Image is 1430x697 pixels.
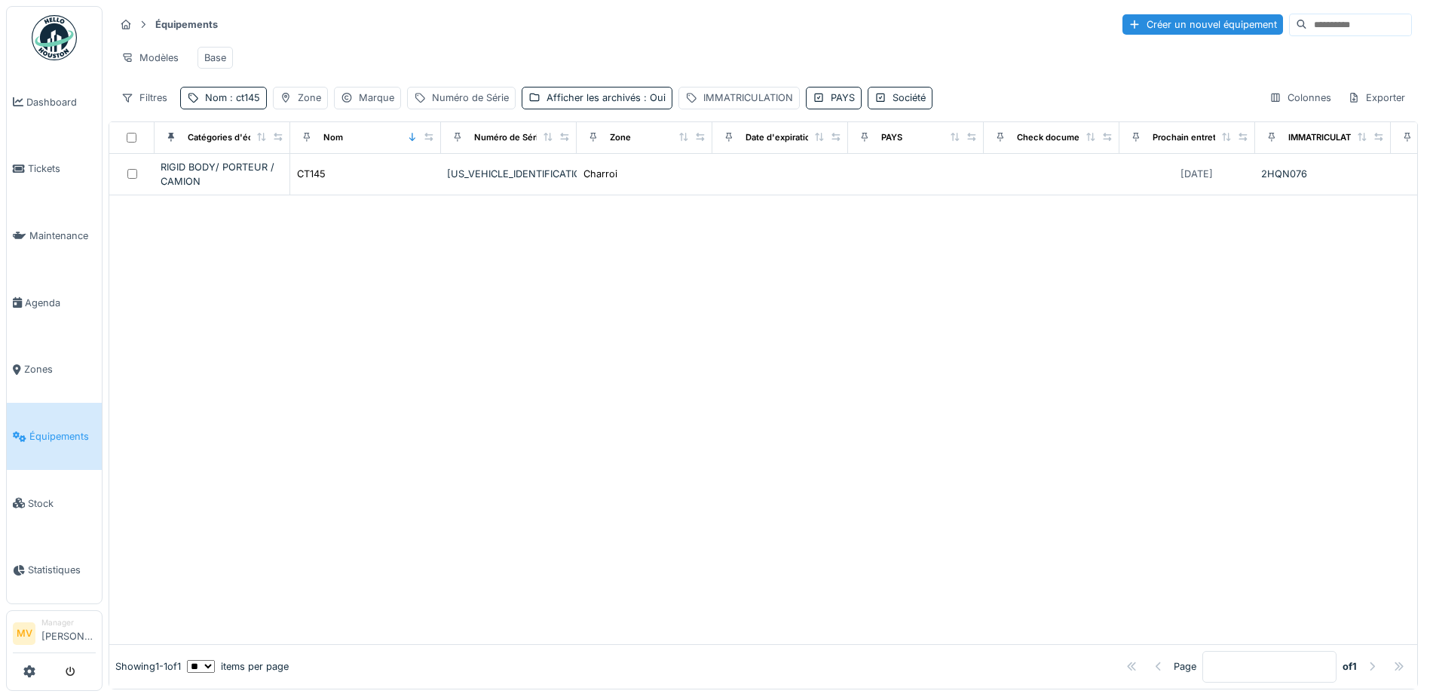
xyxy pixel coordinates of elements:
a: Stock [7,470,102,537]
span: Tickets [28,161,96,176]
div: Créer un nouvel équipement [1122,14,1283,35]
div: IMMATRICULATION [703,91,793,105]
div: Exporter [1341,87,1412,109]
strong: Équipements [149,17,224,32]
div: Charroi [583,167,617,181]
div: [DATE] [1180,167,1213,181]
img: Badge_color-CXgf-gQk.svg [32,15,77,60]
span: Statistiques [28,563,96,577]
div: Base [204,51,226,65]
div: PAYS [831,91,855,105]
div: Filtres [115,87,174,109]
div: Check document date [1017,131,1108,144]
span: Stock [28,496,96,511]
span: Équipements [29,429,96,444]
div: Nom [323,131,343,144]
span: : Oui [641,92,666,103]
a: MV Manager[PERSON_NAME] [13,617,96,653]
div: 2HQN076 [1261,167,1385,181]
div: CT145 [297,167,326,181]
div: Catégories d'équipement [188,131,292,144]
span: Dashboard [26,95,96,109]
a: Équipements [7,403,102,470]
li: MV [13,622,35,645]
div: Date d'expiration [746,131,816,144]
div: Zone [610,131,631,144]
div: Numéro de Série [432,91,509,105]
div: Showing 1 - 1 of 1 [115,659,181,674]
a: Zones [7,336,102,404]
div: Page [1174,659,1196,674]
div: Colonnes [1263,87,1338,109]
a: Tickets [7,136,102,203]
div: Nom [205,91,260,105]
span: Zones [24,362,96,376]
div: Modèles [115,47,185,69]
span: Agenda [25,296,96,310]
div: PAYS [881,131,902,144]
a: Maintenance [7,202,102,269]
li: [PERSON_NAME] [41,617,96,649]
div: Manager [41,617,96,628]
div: Société [893,91,926,105]
div: Numéro de Série [474,131,544,144]
div: Afficher les archivés [547,91,666,105]
span: Maintenance [29,229,96,243]
div: RIGID BODY/ PORTEUR / CAMION [161,160,283,189]
div: items per page [187,659,289,674]
div: Zone [298,91,321,105]
div: IMMATRICULATION [1288,131,1367,144]
div: [US_VEHICLE_IDENTIFICATION_NUMBER] [447,167,571,181]
div: Prochain entretien [1153,131,1229,144]
strong: of 1 [1343,659,1357,674]
div: Marque [359,91,394,105]
span: : ct145 [227,92,260,103]
a: Agenda [7,269,102,336]
a: Dashboard [7,69,102,136]
a: Statistiques [7,537,102,604]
